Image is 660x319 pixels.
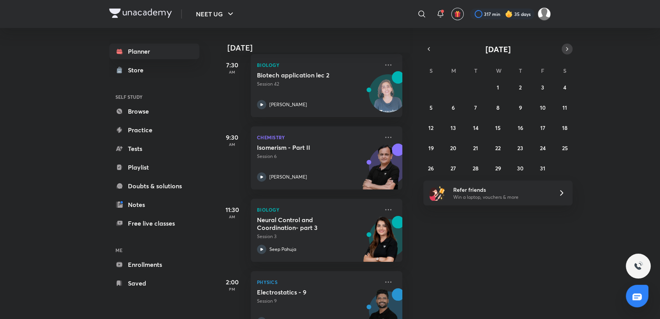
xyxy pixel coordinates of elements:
[559,101,571,114] button: October 11, 2025
[257,216,354,231] h5: Neural Control and Coordination- part 3
[109,122,199,138] a: Practice
[257,81,379,88] p: Session 42
[540,144,545,152] abbr: October 24, 2025
[257,277,379,287] p: Physics
[269,246,296,253] p: Seep Pahuja
[514,142,526,154] button: October 23, 2025
[517,165,524,172] abbr: October 30, 2025
[217,287,248,291] p: PM
[425,142,437,154] button: October 19, 2025
[474,67,477,74] abbr: Tuesday
[269,174,307,181] p: [PERSON_NAME]
[360,216,402,270] img: unacademy
[109,275,199,291] a: Saved
[109,103,199,119] a: Browse
[470,121,482,134] button: October 14, 2025
[191,6,240,22] button: NEET UG
[257,60,379,70] p: Biology
[634,261,643,271] img: ttu
[257,233,379,240] p: Session 3
[541,84,544,91] abbr: October 3, 2025
[450,144,456,152] abbr: October 20, 2025
[428,144,434,152] abbr: October 19, 2025
[109,90,199,103] h6: SELF STUDY
[563,67,566,74] abbr: Saturday
[562,144,568,152] abbr: October 25, 2025
[562,124,567,131] abbr: October 18, 2025
[360,144,402,197] img: unacademy
[470,142,482,154] button: October 21, 2025
[470,101,482,114] button: October 7, 2025
[428,165,434,172] abbr: October 26, 2025
[559,121,571,134] button: October 18, 2025
[496,104,499,111] abbr: October 8, 2025
[453,186,549,194] h6: Refer friends
[540,165,545,172] abbr: October 31, 2025
[473,144,478,152] abbr: October 21, 2025
[492,162,504,174] button: October 29, 2025
[109,178,199,194] a: Doubts & solutions
[430,104,433,111] abbr: October 5, 2025
[217,60,248,70] h5: 7:30
[496,67,501,74] abbr: Wednesday
[109,216,199,231] a: Free live classes
[514,101,526,114] button: October 9, 2025
[559,81,571,93] button: October 4, 2025
[519,84,522,91] abbr: October 2, 2025
[536,121,549,134] button: October 17, 2025
[452,104,455,111] abbr: October 6, 2025
[454,11,461,18] img: avatar
[217,142,248,147] p: AM
[505,10,513,18] img: streak
[269,101,307,108] p: [PERSON_NAME]
[257,71,354,79] h5: Biotech application lec 2
[559,142,571,154] button: October 25, 2025
[447,101,459,114] button: October 6, 2025
[217,214,248,219] p: AM
[514,162,526,174] button: October 30, 2025
[492,121,504,134] button: October 15, 2025
[109,9,172,18] img: Company Logo
[257,153,379,160] p: Session 6
[109,44,199,59] a: Planner
[257,133,379,142] p: Chemistry
[217,277,248,287] h5: 2:00
[451,8,464,20] button: avatar
[541,67,544,74] abbr: Friday
[257,298,379,305] p: Session 9
[430,67,433,74] abbr: Sunday
[450,124,456,131] abbr: October 13, 2025
[430,185,445,201] img: referral
[474,104,477,111] abbr: October 7, 2025
[519,104,522,111] abbr: October 9, 2025
[485,44,511,54] span: [DATE]
[492,81,504,93] button: October 1, 2025
[109,159,199,175] a: Playlist
[447,121,459,134] button: October 13, 2025
[447,162,459,174] button: October 27, 2025
[497,84,499,91] abbr: October 1, 2025
[109,257,199,272] a: Enrollments
[257,205,379,214] p: Biology
[450,165,456,172] abbr: October 27, 2025
[473,124,478,131] abbr: October 14, 2025
[434,44,562,54] button: [DATE]
[425,101,437,114] button: October 5, 2025
[514,121,526,134] button: October 16, 2025
[428,124,433,131] abbr: October 12, 2025
[109,141,199,156] a: Tests
[492,101,504,114] button: October 8, 2025
[217,205,248,214] h5: 11:30
[517,144,523,152] abbr: October 23, 2025
[562,104,567,111] abbr: October 11, 2025
[563,84,566,91] abbr: October 4, 2025
[109,244,199,257] h6: ME
[495,165,501,172] abbr: October 29, 2025
[495,144,501,152] abbr: October 22, 2025
[109,9,172,20] a: Company Logo
[109,197,199,212] a: Notes
[425,162,437,174] button: October 26, 2025
[217,133,248,142] h5: 9:30
[495,124,501,131] abbr: October 15, 2025
[540,104,545,111] abbr: October 10, 2025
